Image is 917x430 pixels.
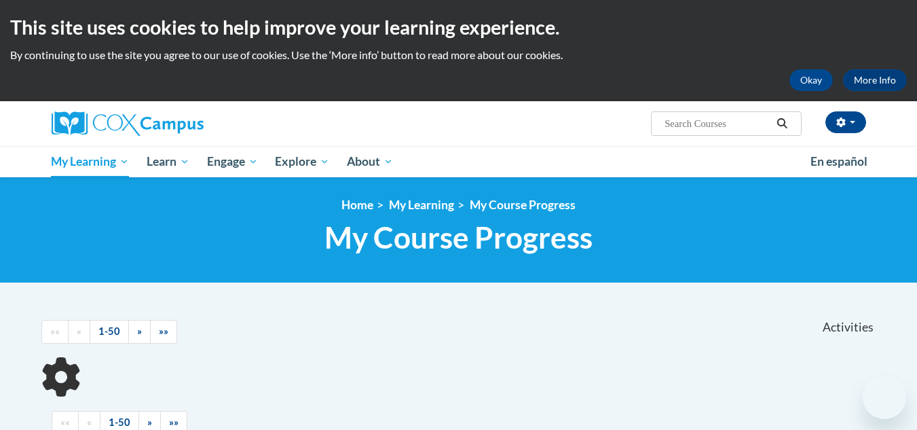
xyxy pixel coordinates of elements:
span: Engage [207,154,258,170]
a: My Learning [389,198,454,212]
span: Activities [823,320,874,335]
a: Explore [266,146,338,177]
a: Cox Campus [52,111,310,136]
iframe: Button to launch messaging window [863,376,906,419]
input: Search Courses [663,115,772,132]
a: Previous [68,320,90,344]
div: Main menu [31,146,886,177]
span: My Course Progress [324,219,593,255]
span: » [147,416,152,428]
a: Next [128,320,151,344]
button: Account Settings [825,111,866,133]
span: About [347,154,393,170]
a: End [150,320,177,344]
a: Home [341,198,373,212]
a: 1-50 [90,320,129,344]
span: Explore [275,154,329,170]
a: About [338,146,402,177]
span: « [77,325,81,337]
a: My Learning [43,146,138,177]
span: «« [60,416,70,428]
span: « [87,416,92,428]
span: »» [169,416,179,428]
span: My Learning [51,154,129,170]
button: Okay [789,69,833,91]
span: » [137,325,142,337]
a: Learn [138,146,198,177]
button: Search [772,115,792,132]
a: Begining [41,320,69,344]
a: En español [802,147,876,176]
span: »» [159,325,168,337]
a: My Course Progress [470,198,576,212]
span: Learn [147,154,189,170]
span: En español [810,154,867,168]
a: More Info [843,69,907,91]
a: Engage [198,146,267,177]
h2: This site uses cookies to help improve your learning experience. [10,14,907,41]
span: «« [50,325,60,337]
img: Cox Campus [52,111,204,136]
p: By continuing to use the site you agree to our use of cookies. Use the ‘More info’ button to read... [10,48,907,62]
